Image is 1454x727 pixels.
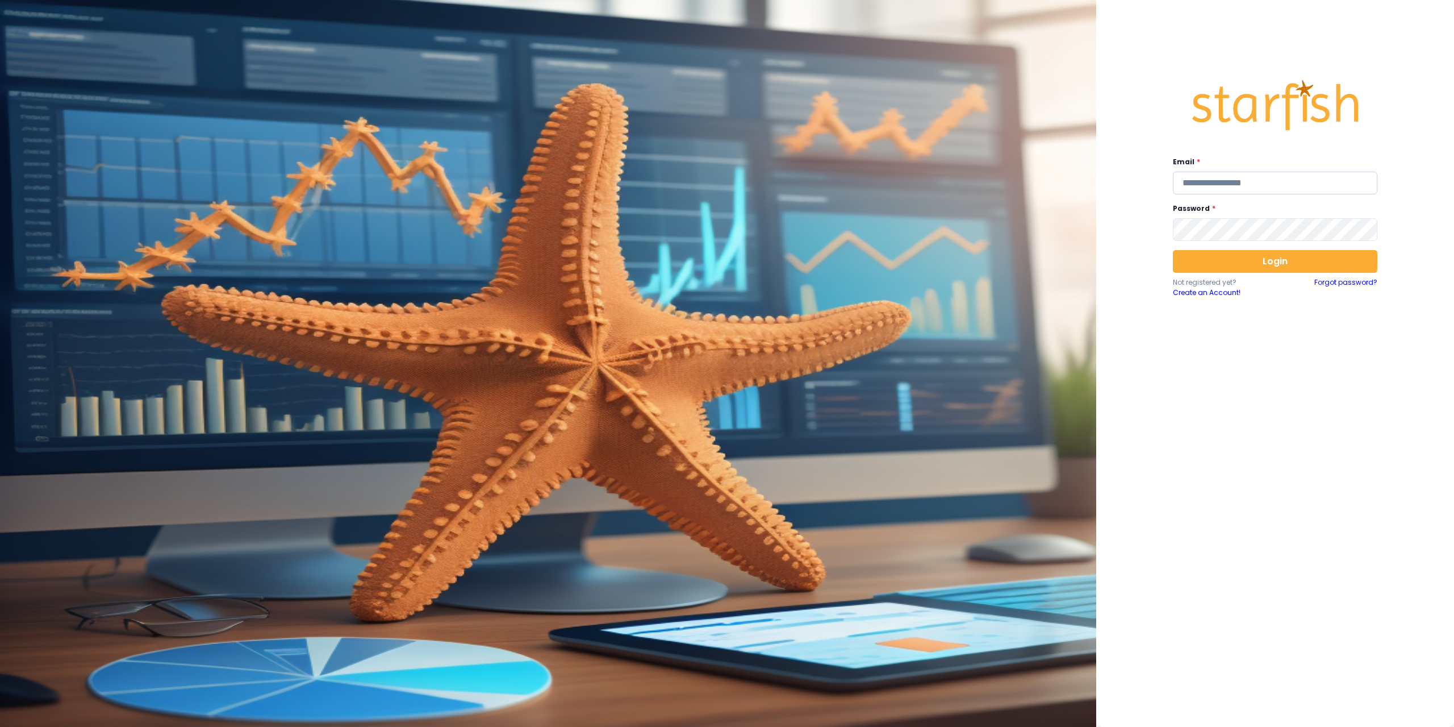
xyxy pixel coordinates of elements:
[1173,203,1371,214] label: Password
[1173,250,1377,273] button: Login
[1190,69,1360,141] img: Logo.42cb71d561138c82c4ab.png
[1314,277,1377,298] a: Forgot password?
[1173,157,1371,167] label: Email
[1173,288,1275,298] a: Create an Account!
[1173,277,1275,288] p: Not registered yet?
